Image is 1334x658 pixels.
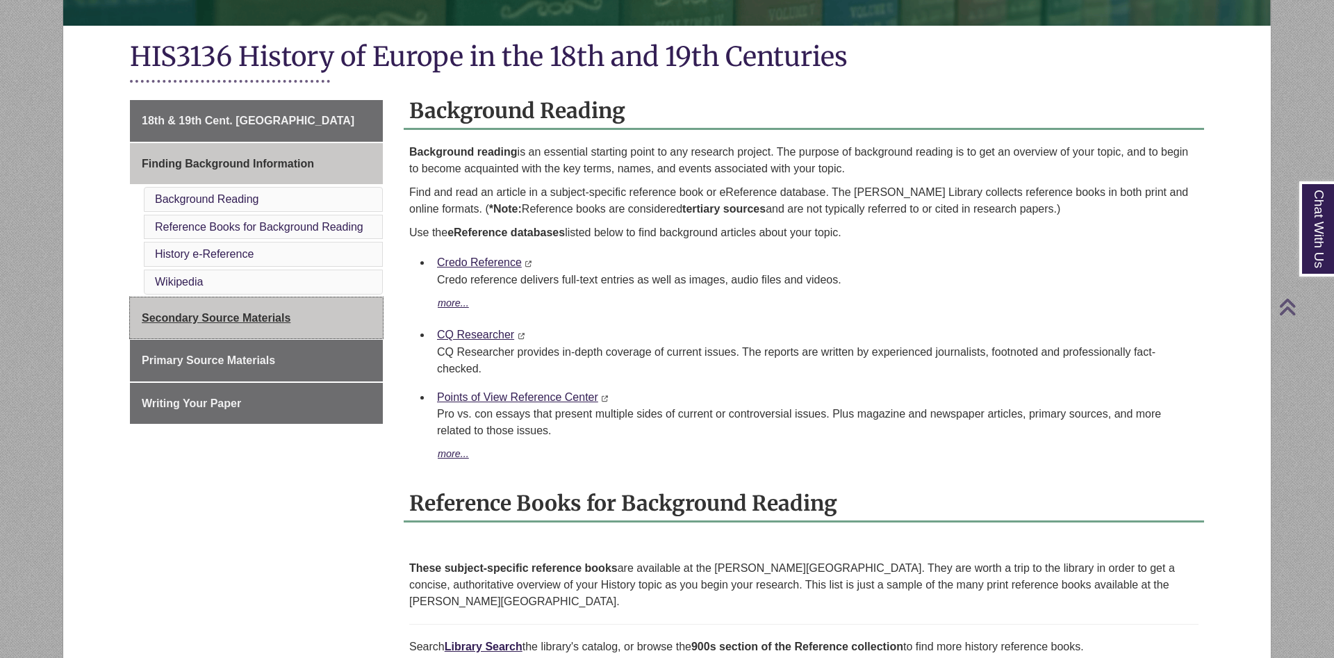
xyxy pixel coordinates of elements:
[445,641,522,652] a: Library Search
[155,221,363,233] a: Reference Books for Background Reading
[437,391,598,403] a: Points of View Reference Center
[489,203,522,215] strong: *Note:
[155,248,254,260] a: History e-Reference
[447,227,565,238] strong: eReference databases
[409,639,1199,655] p: Search the library's catalog, or browse the to find more history reference books.
[404,486,1204,523] h2: Reference Books for Background Reading
[130,100,383,142] a: 18th & 19th Cent. [GEOGRAPHIC_DATA]
[437,406,1193,439] p: Pro vs. con essays that present multiple sides of current or controversial issues. Plus magazine ...
[409,562,618,574] strong: These subject-specific reference books
[142,158,314,170] span: Finding Background Information
[155,193,258,205] a: Background Reading
[155,276,203,288] a: Wikipedia
[691,641,903,652] strong: 900s section of the Reference collection
[142,397,241,409] span: Writing Your Paper
[409,144,1199,177] p: is an essential starting point to any research project. The purpose of background reading is to g...
[130,383,383,425] a: Writing Your Paper
[130,100,383,424] div: Guide Page Menu
[525,261,532,267] i: This link opens in a new window
[130,143,383,185] a: Finding Background Information
[682,203,766,215] b: tertiary sources
[437,295,470,312] button: more...
[437,344,1193,377] div: CQ Researcher provides in-depth coverage of current issues. The reports are written by experience...
[437,329,514,340] a: CQ Researcher
[142,115,354,126] span: 18th & 19th Cent. [GEOGRAPHIC_DATA]
[437,446,470,463] button: more...
[130,297,383,339] a: Secondary Source Materials
[437,272,1193,288] p: Credo reference delivers full-text entries as well as images, audio files and videos.
[409,224,1199,241] p: Use the listed below to find background articles about your topic.
[130,340,383,381] a: Primary Source Materials
[601,395,609,402] i: This link opens in a new window
[409,560,1199,610] p: are available at the [PERSON_NAME][GEOGRAPHIC_DATA]. They are worth a trip to the library in orde...
[518,333,525,339] i: This link opens in a new window
[130,40,1204,76] h1: HIS3136 History of Europe in the 18th and 19th Centuries
[142,312,290,324] span: Secondary Source Materials
[437,256,522,268] a: Credo Reference
[409,184,1199,217] p: Find and read an article in a subject-specific reference book or eReference database. The [PERSON...
[1278,297,1331,316] a: Back to Top
[404,93,1204,130] h2: Background Reading
[409,146,518,158] strong: Background reading
[142,354,275,366] span: Primary Source Materials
